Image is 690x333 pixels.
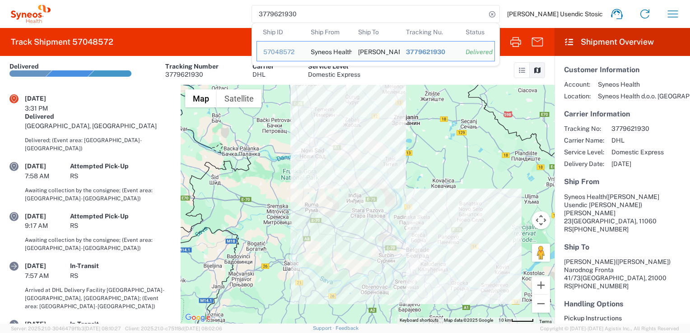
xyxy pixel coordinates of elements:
[564,193,659,208] span: ([PERSON_NAME] Usendic [PERSON_NAME])
[564,209,615,225] span: [PERSON_NAME] 23
[313,325,336,331] a: Support
[70,320,171,328] div: In-Transit
[564,160,604,168] span: Delivery Date:
[70,212,171,220] div: Attempted Pick-Up
[406,48,445,55] span: 3779621930
[499,318,511,323] span: 10 km
[336,325,359,331] a: Feedback
[444,318,493,323] span: Map data ©2025 Google
[311,42,346,61] div: Syneos Health
[25,104,70,112] div: 3:31 PM
[252,70,274,79] div: DHL
[304,23,352,41] th: Ship From
[25,212,70,220] div: [DATE]
[564,314,681,322] h6: Pickup Instructions
[615,258,671,265] span: ([PERSON_NAME])
[25,94,70,102] div: [DATE]
[70,272,171,280] div: RS
[25,286,171,310] div: Arrived at DHL Delivery Facility [GEOGRAPHIC_DATA]-[GEOGRAPHIC_DATA], [GEOGRAPHIC_DATA]; (Event a...
[217,89,261,107] button: Show satellite imagery
[496,317,536,324] button: Map Scale: 10 km per 46 pixels
[611,160,664,168] span: [DATE]
[400,317,438,324] button: Keyboard shortcuts
[532,276,550,294] button: Zoom in
[532,244,550,262] button: Drag Pegman onto the map to open Street View
[466,48,488,56] div: Delivered
[400,23,459,41] th: Tracking Nu.
[25,222,70,230] div: 9:17 AM
[25,320,70,328] div: [DATE]
[532,295,550,313] button: Zoom out
[564,136,604,144] span: Carrier Name:
[564,193,606,200] span: Syneos Health
[540,324,679,333] span: Copyright © [DATE]-[DATE] Agistix Inc., All Rights Reserved
[70,162,171,170] div: Attempted Pick-Up
[184,326,222,331] span: [DATE] 08:02:06
[25,186,171,203] div: Awaiting collection by the consignee; (Event area: [GEOGRAPHIC_DATA]-[GEOGRAPHIC_DATA])
[564,110,681,118] h5: Carrier Information
[406,48,453,56] div: 3779621930
[459,23,495,41] th: Status
[564,148,604,156] span: Service Level:
[70,262,171,270] div: In-Transit
[165,70,219,79] div: 3779621930
[25,236,171,252] div: Awaiting collection by the consignee; (Event area: [GEOGRAPHIC_DATA]-[GEOGRAPHIC_DATA])
[252,62,274,70] div: Carrier
[564,193,681,233] address: [GEOGRAPHIC_DATA], 11060 RS
[564,243,681,251] h5: Ship To
[256,23,499,66] table: Search Results
[183,312,213,324] img: Google
[564,258,681,290] address: [GEOGRAPHIC_DATA], 21000 RS
[25,172,70,180] div: 7:58 AM
[564,92,591,100] span: Location:
[308,62,360,70] div: Service Level
[70,222,171,230] div: RS
[25,262,70,270] div: [DATE]
[539,319,552,324] a: Terms
[84,326,121,331] span: [DATE] 08:10:27
[564,65,681,74] h5: Customer Information
[358,42,393,61] div: Saša Petković
[555,28,690,56] header: Shipment Overview
[185,89,217,107] button: Show street map
[611,125,664,133] span: 3779621930
[564,80,591,88] span: Account:
[11,326,121,331] span: Server: 2025.21.0-3046479f1b3
[11,37,113,47] h2: Track Shipment 57048572
[183,312,213,324] a: Open this area in Google Maps (opens a new window)
[308,70,360,79] div: Domestic Express
[564,300,681,308] h5: Handling Options
[25,112,171,120] div: Delivered
[125,326,222,331] span: Client: 2025.21.0-c751f8d
[256,23,304,41] th: Ship ID
[352,23,400,41] th: Ship To
[70,172,171,180] div: RS
[572,226,629,233] span: [PHONE_NUMBER]
[25,122,171,130] div: [GEOGRAPHIC_DATA], [GEOGRAPHIC_DATA]
[25,162,70,170] div: [DATE]
[165,62,219,70] div: Tracking Number
[564,177,681,186] h5: Ship From
[507,10,603,18] span: [PERSON_NAME] Usendic Stosic
[611,136,664,144] span: DHL
[564,125,604,133] span: Tracking No:
[252,5,486,23] input: Shipment, tracking or reference number
[263,48,298,56] div: 57048572
[9,62,39,70] div: Delivered
[25,136,171,153] div: Delivered; (Event area: [GEOGRAPHIC_DATA]-[GEOGRAPHIC_DATA])
[572,282,629,290] span: [PHONE_NUMBER]
[25,272,70,280] div: 7:57 AM
[611,148,664,156] span: Domestic Express
[532,211,550,229] button: Map camera controls
[564,258,671,282] span: [PERSON_NAME] Narodnog Fronta 41/73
